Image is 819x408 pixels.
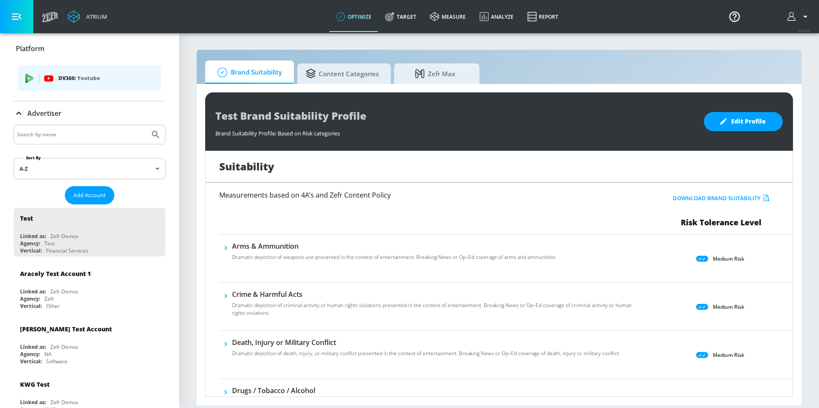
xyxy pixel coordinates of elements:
input: Search by name [17,129,146,140]
div: Linked as: [20,233,46,240]
ul: list of platforms [18,62,161,97]
div: Linked as: [20,343,46,351]
h6: Measurements based on 4A’s and Zefr Content Policy [219,192,601,198]
button: Edit Profile [704,112,783,131]
a: measure [423,1,473,32]
p: Platform [16,44,44,53]
span: v 4.24.0 [799,28,810,33]
div: Aracely Test Account 1 [20,270,91,278]
div: TestLinked as:Zefr DemosAgency:TestVertical:Financial Services [14,208,166,256]
p: Advertiser [27,109,61,118]
h6: Death, Injury or Military Conflict [232,338,620,347]
div: Other [46,302,60,310]
div: A-Z [14,158,166,179]
div: Atrium [83,13,107,20]
p: Medium Risk [713,254,744,263]
div: Aracely Test Account 1Linked as:Zefr DemosAgency:ZefrVertical:Other [14,263,166,312]
label: Sort By [24,155,43,161]
div: Vertical: [20,302,42,310]
span: Edit Profile [721,116,766,127]
div: Platform [14,60,166,101]
div: Zefr Demos [50,233,78,240]
div: Zefr Demos [50,343,78,351]
p: Dramatic depiction of weapons use presented in the context of entertainment. Breaking News or Op–... [232,253,557,261]
a: Atrium [67,10,107,23]
h6: Crime & Harmful Acts [232,290,636,299]
h1: Suitability [219,159,274,173]
div: Agency: [20,240,40,247]
div: Financial Services [46,247,88,254]
div: KWG Test [20,380,49,388]
p: Medium Risk [713,302,744,311]
button: Open Resource Center [723,4,746,28]
div: [PERSON_NAME] Test Account [20,325,112,333]
span: Zefr Max [403,63,468,84]
div: Test [20,214,33,222]
div: Vertical: [20,247,42,254]
div: [PERSON_NAME] Test AccountLinked as:Zefr DemosAgency:NAVertical:Software [14,319,166,367]
div: Zefr Demos [50,399,78,406]
div: Zefr [44,295,54,302]
div: Agency: [20,295,40,302]
a: Analyze [473,1,520,32]
div: Crime & Harmful ActsDramatic depiction of criminal activity or human rights violations presented ... [232,290,636,322]
h6: Drugs / Tobacco / Alcohol [232,386,636,395]
p: DV360: [58,74,154,83]
h6: Arms & Ammunition [232,241,557,251]
span: Add Account [73,190,106,200]
div: Zefr Demos [50,288,78,295]
button: Download Brand Suitability [671,192,772,205]
div: Linked as: [20,399,46,406]
a: optimize [329,1,378,32]
button: Add Account [65,186,114,204]
p: Dramatic depiction of criminal activity or human rights violations presented in the context of en... [232,302,636,317]
div: Vertical: [20,358,42,365]
span: Content Categories [306,63,379,84]
div: Platform [14,37,166,60]
div: Advertiser [14,101,166,125]
a: Target [378,1,423,32]
div: Death, Injury or Military ConflictDramatic depiction of death, injury, or military conflict prese... [232,338,620,362]
span: Risk Tolerance Level [681,217,761,227]
p: Medium Risk [713,351,744,359]
div: Agency: [20,351,40,358]
div: Software [46,358,67,365]
div: Arms & AmmunitionDramatic depiction of weapons use presented in the context of entertainment. Bre... [232,241,557,266]
p: Youtube [77,74,100,83]
a: Report [520,1,565,32]
div: NA [44,351,52,358]
div: Brand Suitability Profile: Based on Risk categories [215,125,695,137]
div: Linked as: [20,288,46,295]
p: Dramatic depiction of death, injury, or military conflict presented in the context of entertainme... [232,350,620,357]
span: Brand Suitability [214,62,282,83]
div: Test [44,240,55,247]
div: DV360: Youtube [18,66,161,91]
